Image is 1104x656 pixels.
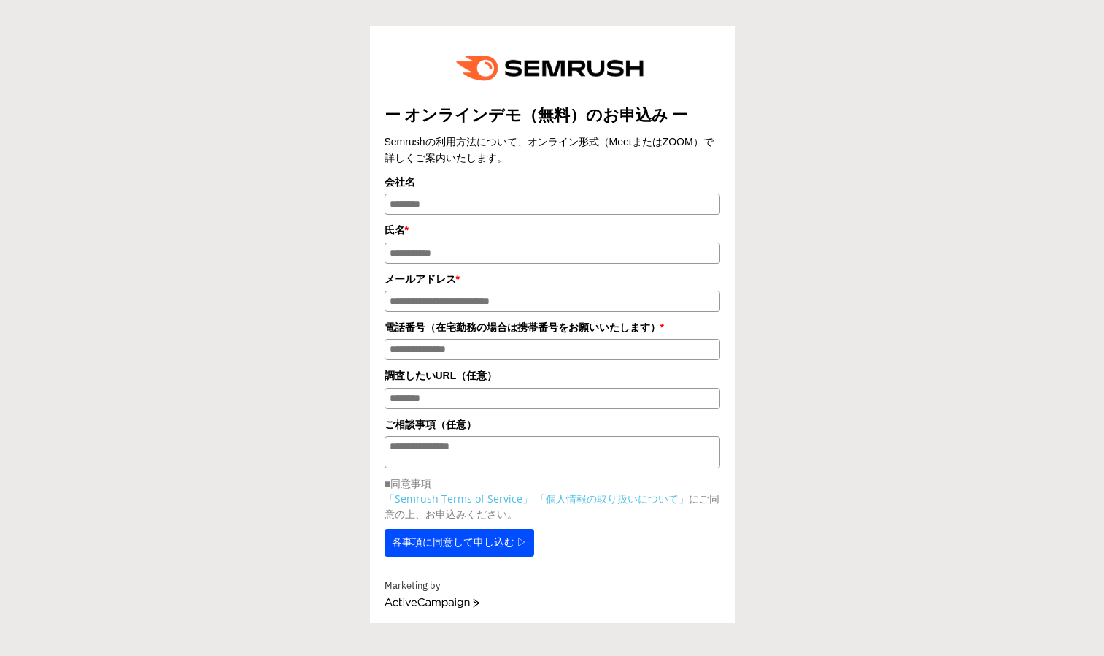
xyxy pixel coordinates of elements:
[385,271,720,287] label: メールアドレス
[385,491,720,522] p: にご同意の上、お申込みください。
[385,222,720,238] label: 氏名
[385,476,720,491] p: ■同意事項
[446,40,659,96] img: e6a379fe-ca9f-484e-8561-e79cf3a04b3f.png
[385,367,720,384] label: 調査したいURL（任意）
[385,529,535,557] button: 各事項に同意して申し込む ▷
[385,492,533,506] a: 「Semrush Terms of Service」
[385,134,720,167] div: Semrushの利用方法について、オンライン形式（MeetまたはZOOM）で詳しくご案内いたします。
[385,416,720,432] label: ご相談事項（任意）
[536,492,689,506] a: 「個人情報の取り扱いについて」
[385,174,720,190] label: 会社名
[385,104,720,126] title: ー オンラインデモ（無料）のお申込み ー
[385,319,720,335] label: 電話番号（在宅勤務の場合は携帯番号をお願いいたします）
[385,579,720,594] div: Marketing by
